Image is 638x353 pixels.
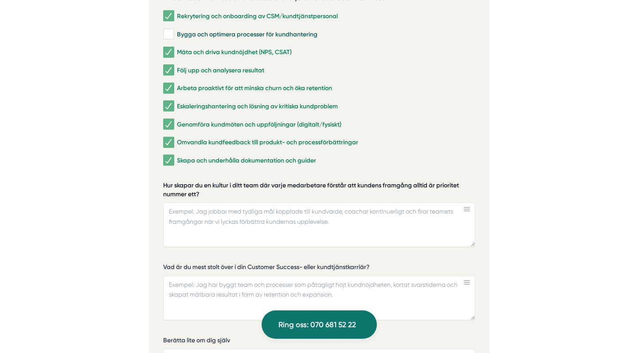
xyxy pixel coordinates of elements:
[163,336,475,347] label: Berätta lite om dig själv
[262,310,377,339] a: Ring oss: 070 681 52 22
[163,102,173,111] input: Eskaleringshantering och lösning av kritiska kundproblem
[163,181,475,201] label: Hur skapar du en kultur i ditt team där varje medarbetare förstår att kundens framgång alltid är ...
[163,12,173,20] input: Rekrytering och onboarding av CSM/kundtjänstpersonal
[163,30,173,39] input: Bygga och optimera processer för kundhantering
[163,120,173,129] input: Genomföra kundmöten och uppföljningar (digitalt/fysiskt)
[163,263,475,274] label: Vad är du mest stolt över i din Customer Success- eller kundtjänstkarriär?
[278,319,356,331] span: Ring oss: 070 681 52 22
[163,48,173,57] input: Mäta och driva kundnöjdhet (NPS, CSAT)
[163,84,173,93] input: Arbeta proaktivt för att minska churn och öka retention
[163,156,173,165] input: Skapa och underhålla dokumentation och guider
[163,138,173,147] input: Omvandla kundfeedback till produkt- och processförbättringar
[163,66,173,75] input: Följ upp och analysera resultat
